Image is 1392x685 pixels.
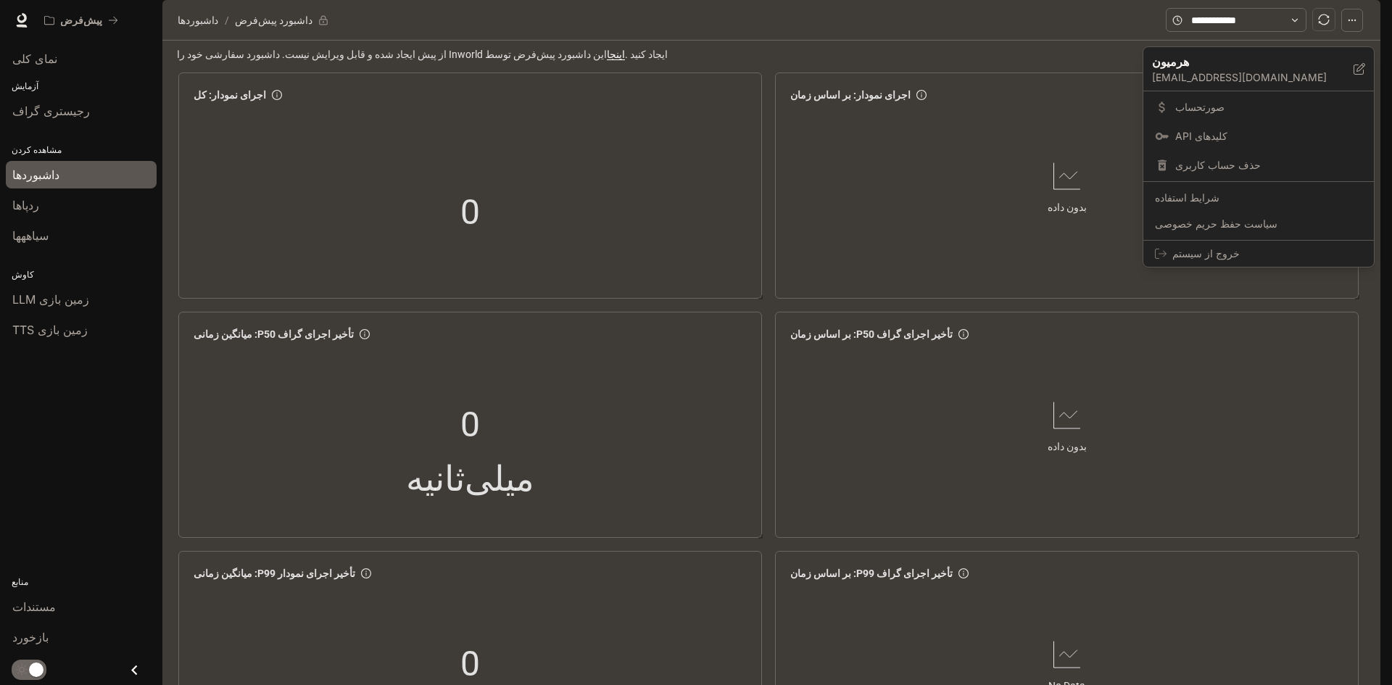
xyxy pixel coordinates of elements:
font: شرایط استفاده [1155,191,1219,204]
a: صورتحساب [1146,94,1371,120]
font: هرمیون [1152,54,1189,69]
font: حذف حساب کاربری [1175,159,1261,171]
font: خروج از سیستم [1172,247,1240,260]
div: هرمیون[EMAIL_ADDRESS][DOMAIN_NAME] [1143,47,1374,91]
font: [EMAIL_ADDRESS][DOMAIN_NAME] [1152,71,1327,83]
font: صورتحساب [1175,101,1225,113]
a: سیاست حفظ حریم خصوصی [1146,211,1371,237]
font: سیاست حفظ حریم خصوصی [1155,217,1277,230]
a: کلیدهای API [1146,123,1371,149]
font: کلیدهای API [1175,130,1227,142]
a: شرایط استفاده [1146,185,1371,211]
div: حذف حساب کاربری [1146,152,1371,178]
div: خروج از سیستم [1143,241,1374,267]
